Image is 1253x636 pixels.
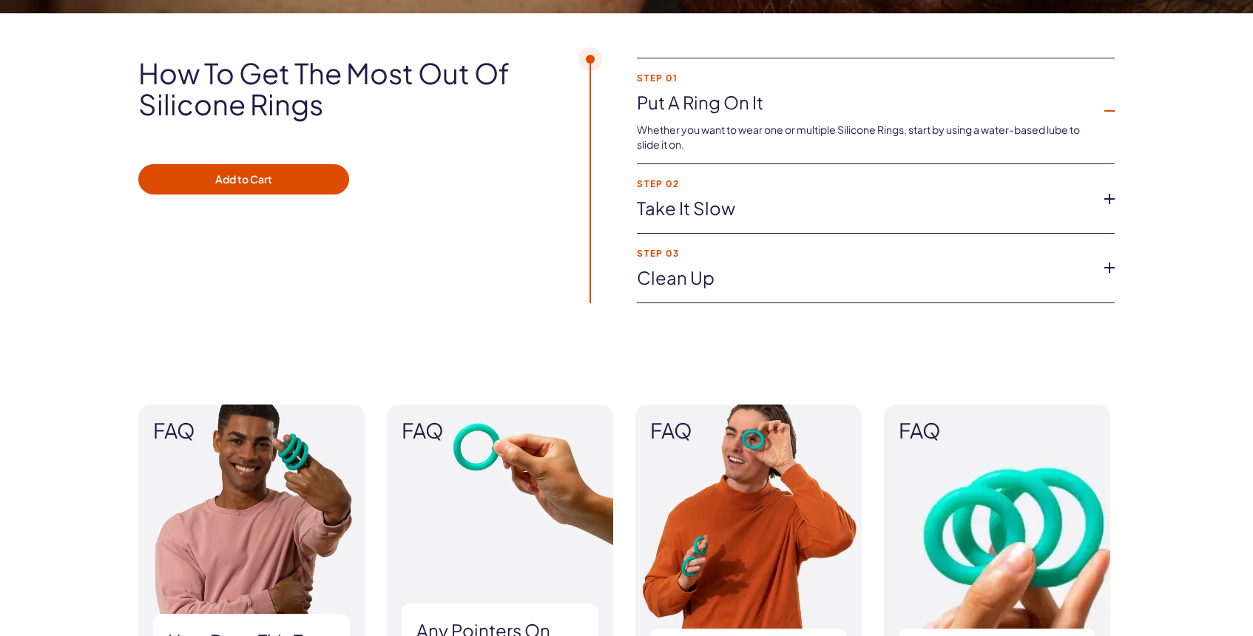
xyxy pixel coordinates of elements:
[153,419,350,442] span: FAQ
[650,419,847,442] span: FAQ
[637,265,1091,291] a: Clean up
[637,179,1091,189] strong: Step 02
[637,196,1091,221] a: Take it slow
[138,58,548,120] h2: How to get the most out of silicone rings
[637,248,1091,258] strong: Step 03
[637,90,1091,115] a: Put a ring on it
[899,419,1095,442] span: FAQ
[402,419,598,442] span: FAQ
[637,123,1081,151] span: Whether you want to wear one or multiple Silicone Rings, start by using a water-based lube to sli...
[637,73,1091,83] strong: Step 01
[138,164,349,195] button: Add to Cart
